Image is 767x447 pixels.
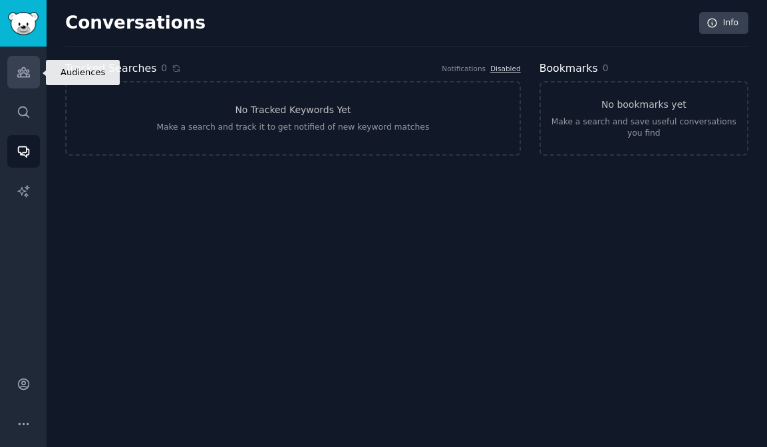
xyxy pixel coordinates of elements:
h2: Conversations [65,13,206,34]
h3: No Tracked Keywords Yet [235,103,351,117]
span: 0 [161,61,167,75]
a: No Tracked Keywords YetMake a search and track it to get notified of new keyword matches [65,81,521,156]
a: Disabled [490,65,521,73]
h2: Tracked Searches [65,61,156,77]
h3: No bookmarks yet [601,98,687,112]
h2: Bookmarks [539,61,598,77]
a: Info [699,12,748,35]
span: 0 [603,63,609,73]
img: GummySearch logo [8,12,39,35]
div: Make a search and save useful conversations you find [550,116,738,140]
div: Notifications [442,64,486,73]
a: No bookmarks yetMake a search and save useful conversations you find [539,81,748,156]
div: Make a search and track it to get notified of new keyword matches [156,122,429,134]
